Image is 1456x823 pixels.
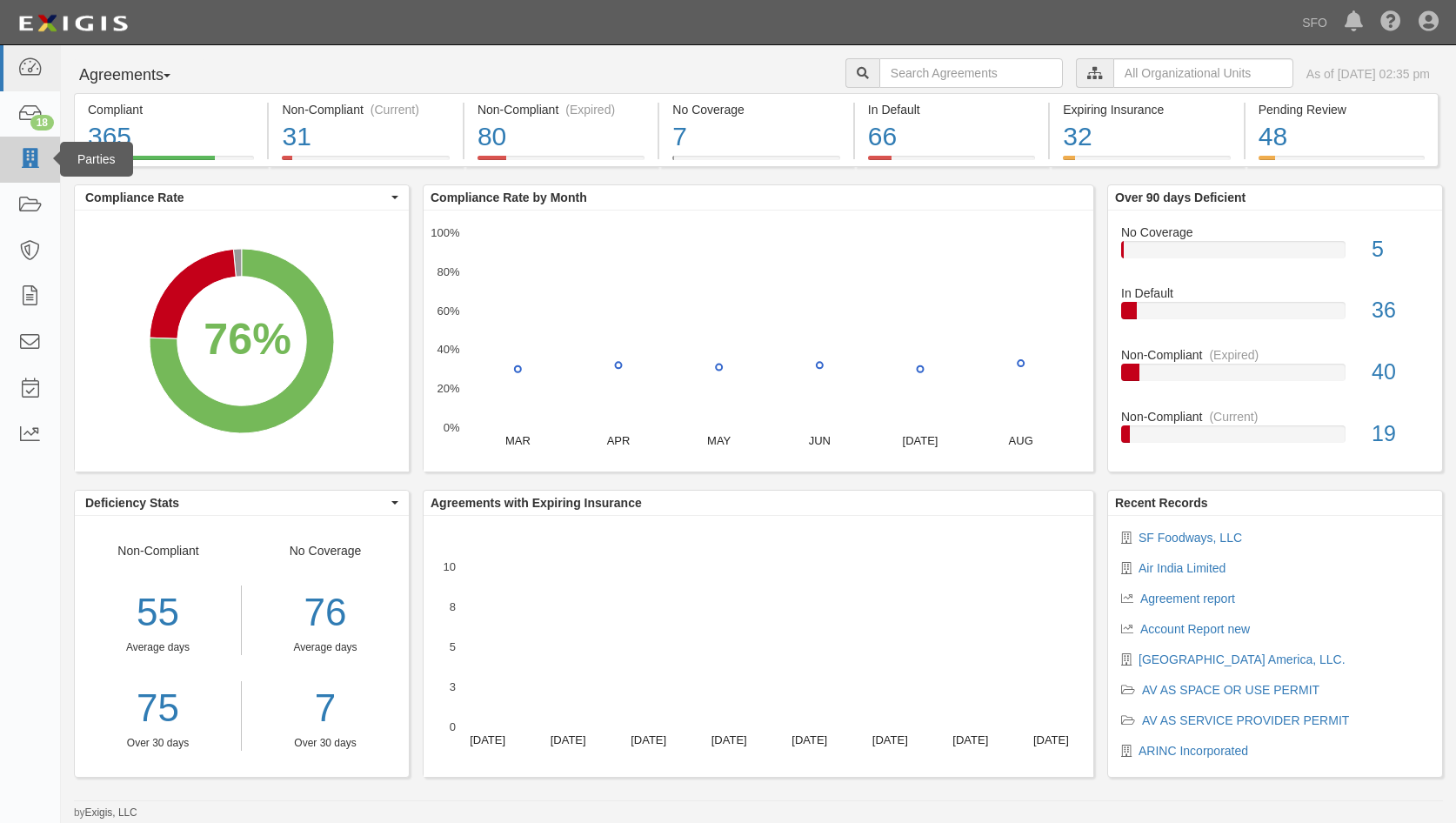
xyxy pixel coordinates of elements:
div: Over 30 days [255,736,396,751]
text: MAR [505,434,531,447]
span: Compliance Rate [85,189,387,206]
a: 75 [75,681,241,736]
text: 0% [444,421,460,434]
div: Parties [60,142,133,177]
img: logo-5460c22ac91f19d4615b14bd174203de0afe785f0fc80cf4dbbc73dc1793850b.png [13,8,133,39]
div: 7 [672,118,839,156]
div: Non-Compliant [1108,408,1442,425]
svg: A chart. [424,516,1093,777]
div: 76% [204,309,291,371]
text: 10 [444,560,456,573]
a: Non-Compliant(Expired)80 [464,156,658,170]
a: 7 [255,681,396,736]
a: Exigis, LLC [85,806,137,819]
button: Deficiency Stats [75,491,409,515]
text: AUG [1009,434,1033,447]
div: Non-Compliant [1108,346,1442,364]
text: [DATE] [1033,733,1069,746]
a: Agreement report [1140,592,1235,606]
b: Compliance Rate by Month [431,191,587,204]
a: Expiring Insurance32 [1050,156,1243,170]
div: In Default [868,101,1035,118]
text: APR [607,434,631,447]
input: Search Agreements [879,58,1063,88]
div: Compliant [88,101,254,118]
div: 32 [1063,118,1230,156]
a: Non-Compliant(Current)31 [269,156,462,170]
text: [DATE] [903,434,938,447]
div: 55 [75,585,241,640]
div: No Coverage [1108,224,1442,241]
div: 18 [30,115,54,130]
a: ARINC Incorporated [1139,744,1248,758]
div: 80 [478,118,645,156]
div: Average days [255,640,396,655]
div: No Coverage [672,101,839,118]
text: [DATE] [952,733,988,746]
div: 66 [868,118,1035,156]
a: Account Report new [1140,622,1250,636]
svg: A chart. [75,211,409,472]
b: Agreements with Expiring Insurance [431,496,642,510]
div: Expiring Insurance [1063,101,1230,118]
div: Pending Review [1259,101,1425,118]
a: Non-Compliant(Expired)40 [1121,346,1429,408]
a: Pending Review48 [1246,156,1439,170]
div: (Current) [1209,408,1258,425]
div: 48 [1259,118,1425,156]
div: Non-Compliant (Current) [282,101,449,118]
text: [DATE] [791,733,827,746]
a: SF Foodways, LLC [1139,531,1242,545]
div: 5 [1359,234,1442,265]
text: 3 [450,680,456,693]
a: In Default36 [1121,284,1429,346]
text: 0 [450,720,456,733]
b: Over 90 days Deficient [1115,191,1246,204]
div: In Default [1108,284,1442,302]
div: (Expired) [565,101,615,118]
a: No Coverage5 [1121,224,1429,285]
a: Air India Limited [1139,561,1226,575]
text: 5 [450,640,456,653]
text: [DATE] [551,733,586,746]
text: 80% [437,265,459,278]
div: 76 [255,585,396,640]
text: [DATE] [872,733,908,746]
input: All Organizational Units [1113,58,1293,88]
svg: A chart. [424,211,1093,472]
span: Deficiency Stats [85,494,387,512]
a: Non-Compliant(Current)19 [1121,408,1429,457]
a: AV AS SPACE OR USE PERMIT [1142,683,1319,697]
div: Non-Compliant [75,542,242,751]
div: No Coverage [242,542,409,751]
div: 36 [1359,295,1442,326]
small: by [74,806,137,820]
a: AV AS SERVICE PROVIDER PERMIT [1142,713,1349,727]
text: 20% [437,382,459,395]
a: SFO [1293,5,1336,40]
text: 100% [431,226,460,239]
text: [DATE] [470,733,505,746]
a: Compliant365 [74,156,267,170]
text: 40% [437,343,459,356]
button: Compliance Rate [75,185,409,210]
a: No Coverage7 [659,156,852,170]
a: In Default66 [855,156,1048,170]
div: 365 [88,118,254,156]
a: [GEOGRAPHIC_DATA] America, LLC. [1139,652,1346,666]
b: Recent Records [1115,496,1208,510]
text: MAY [707,434,731,447]
div: (Expired) [1209,346,1259,364]
div: 31 [282,118,449,156]
text: [DATE] [711,733,747,746]
text: JUN [809,434,831,447]
div: Average days [75,640,241,655]
div: Non-Compliant (Expired) [478,101,645,118]
div: (Current) [371,101,419,118]
div: As of [DATE] 02:35 pm [1306,65,1430,83]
